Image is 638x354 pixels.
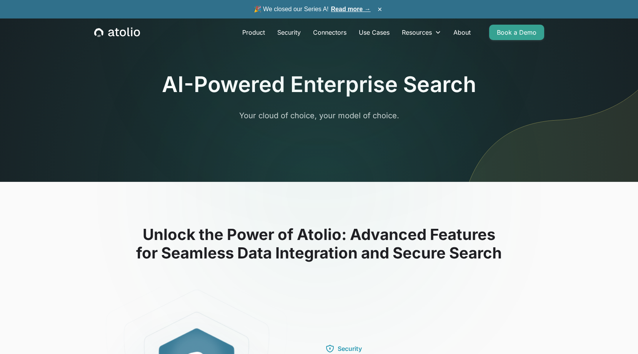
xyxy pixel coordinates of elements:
[402,28,432,37] div: Resources
[73,225,565,262] h2: Unlock the Power of Atolio: Advanced Features for Seamless Data Integration and Secure Search
[375,5,385,13] button: ×
[353,25,396,40] a: Use Cases
[331,6,371,12] a: Read more →
[447,25,477,40] a: About
[94,27,140,37] a: home
[236,25,271,40] a: Product
[396,25,447,40] div: Resources
[254,5,371,14] span: 🎉 We closed our Series A!
[307,25,353,40] a: Connectors
[489,25,544,40] a: Book a Demo
[162,72,476,97] h1: AI-Powered Enterprise Search
[338,344,362,353] div: Security
[271,25,307,40] a: Security
[172,110,467,121] p: Your cloud of choice, your model of choice.
[458,3,638,182] img: line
